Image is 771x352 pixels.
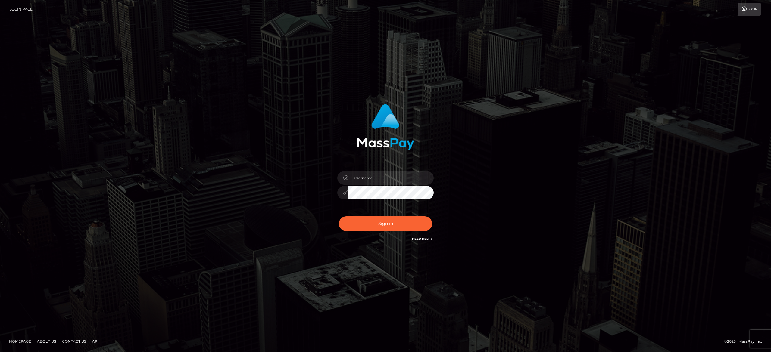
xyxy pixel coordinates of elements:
[339,216,432,231] button: Sign in
[35,337,58,346] a: About Us
[9,3,33,16] a: Login Page
[357,104,414,150] img: MassPay Login
[412,237,432,241] a: Need Help?
[60,337,89,346] a: Contact Us
[724,338,766,345] div: © 2025 , MassPay Inc.
[348,171,434,185] input: Username...
[90,337,101,346] a: API
[738,3,761,16] a: Login
[7,337,33,346] a: Homepage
